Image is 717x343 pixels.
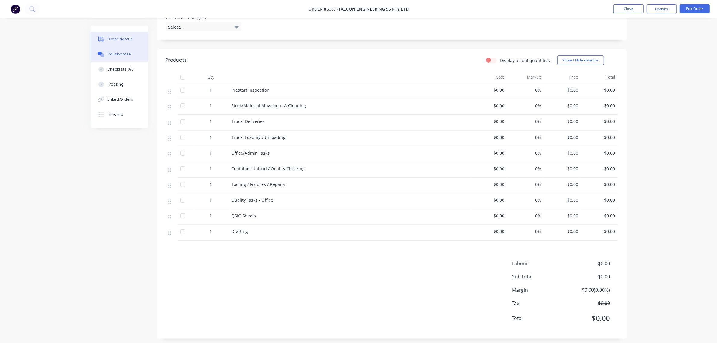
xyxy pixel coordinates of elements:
[512,286,566,294] span: Margin
[509,87,541,93] span: 0%
[210,87,212,93] span: 1
[507,71,544,83] div: Markup
[613,4,644,13] button: Close
[232,166,305,171] span: Container Unload / Quality Checking
[546,181,578,187] span: $0.00
[544,71,581,83] div: Price
[500,57,550,64] label: Display actual quantities
[512,260,566,267] span: Labour
[583,150,615,156] span: $0.00
[647,4,677,14] button: Options
[583,212,615,219] span: $0.00
[583,181,615,187] span: $0.00
[512,315,566,322] span: Total
[546,87,578,93] span: $0.00
[509,212,541,219] span: 0%
[232,87,270,93] span: Prestart Inspection
[472,165,505,172] span: $0.00
[566,260,610,267] span: $0.00
[232,150,270,156] span: Office/Admin Tasks
[232,103,306,109] span: Stock/Material Movement & Cleaning
[308,6,339,12] span: Order #6087 -
[546,102,578,109] span: $0.00
[107,36,133,42] div: Order details
[472,197,505,203] span: $0.00
[509,150,541,156] span: 0%
[470,71,507,83] div: Cost
[193,71,229,83] div: Qty
[583,87,615,93] span: $0.00
[583,165,615,172] span: $0.00
[583,197,615,203] span: $0.00
[339,6,409,12] a: Falcon Engineering 95 Pty Ltd
[546,165,578,172] span: $0.00
[566,300,610,307] span: $0.00
[232,228,248,234] span: Drafting
[232,197,273,203] span: Quality Tasks - Office
[210,212,212,219] span: 1
[472,102,505,109] span: $0.00
[546,212,578,219] span: $0.00
[583,118,615,124] span: $0.00
[472,87,505,93] span: $0.00
[546,150,578,156] span: $0.00
[11,5,20,14] img: Factory
[509,228,541,234] span: 0%
[210,102,212,109] span: 1
[210,134,212,140] span: 1
[581,71,618,83] div: Total
[472,181,505,187] span: $0.00
[210,165,212,172] span: 1
[91,47,148,62] button: Collaborate
[583,102,615,109] span: $0.00
[509,134,541,140] span: 0%
[107,112,123,117] div: Timeline
[107,52,131,57] div: Collaborate
[210,228,212,234] span: 1
[210,181,212,187] span: 1
[472,228,505,234] span: $0.00
[472,150,505,156] span: $0.00
[546,197,578,203] span: $0.00
[509,181,541,187] span: 0%
[472,134,505,140] span: $0.00
[472,212,505,219] span: $0.00
[566,313,610,324] span: $0.00
[472,118,505,124] span: $0.00
[566,273,610,280] span: $0.00
[232,181,285,187] span: Tooling / Fixtures / Repairs
[583,134,615,140] span: $0.00
[166,57,187,64] div: Products
[91,107,148,122] button: Timeline
[680,4,710,13] button: Edit Order
[232,118,265,124] span: Truck: Deliveries
[546,228,578,234] span: $0.00
[512,273,566,280] span: Sub total
[583,228,615,234] span: $0.00
[107,67,134,72] div: Checklists 0/0
[91,62,148,77] button: Checklists 0/0
[91,92,148,107] button: Linked Orders
[166,22,241,31] div: Select...
[509,102,541,109] span: 0%
[210,150,212,156] span: 1
[509,197,541,203] span: 0%
[509,118,541,124] span: 0%
[107,97,133,102] div: Linked Orders
[546,118,578,124] span: $0.00
[210,118,212,124] span: 1
[232,213,256,219] span: QSIG Sheets
[566,286,610,294] span: $0.00 ( 0.00 %)
[557,55,604,65] button: Show / Hide columns
[546,134,578,140] span: $0.00
[107,82,124,87] div: Tracking
[232,134,286,140] span: Truck: Loading / Unloading
[91,32,148,47] button: Order details
[509,165,541,172] span: 0%
[91,77,148,92] button: Tracking
[210,197,212,203] span: 1
[512,300,566,307] span: Tax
